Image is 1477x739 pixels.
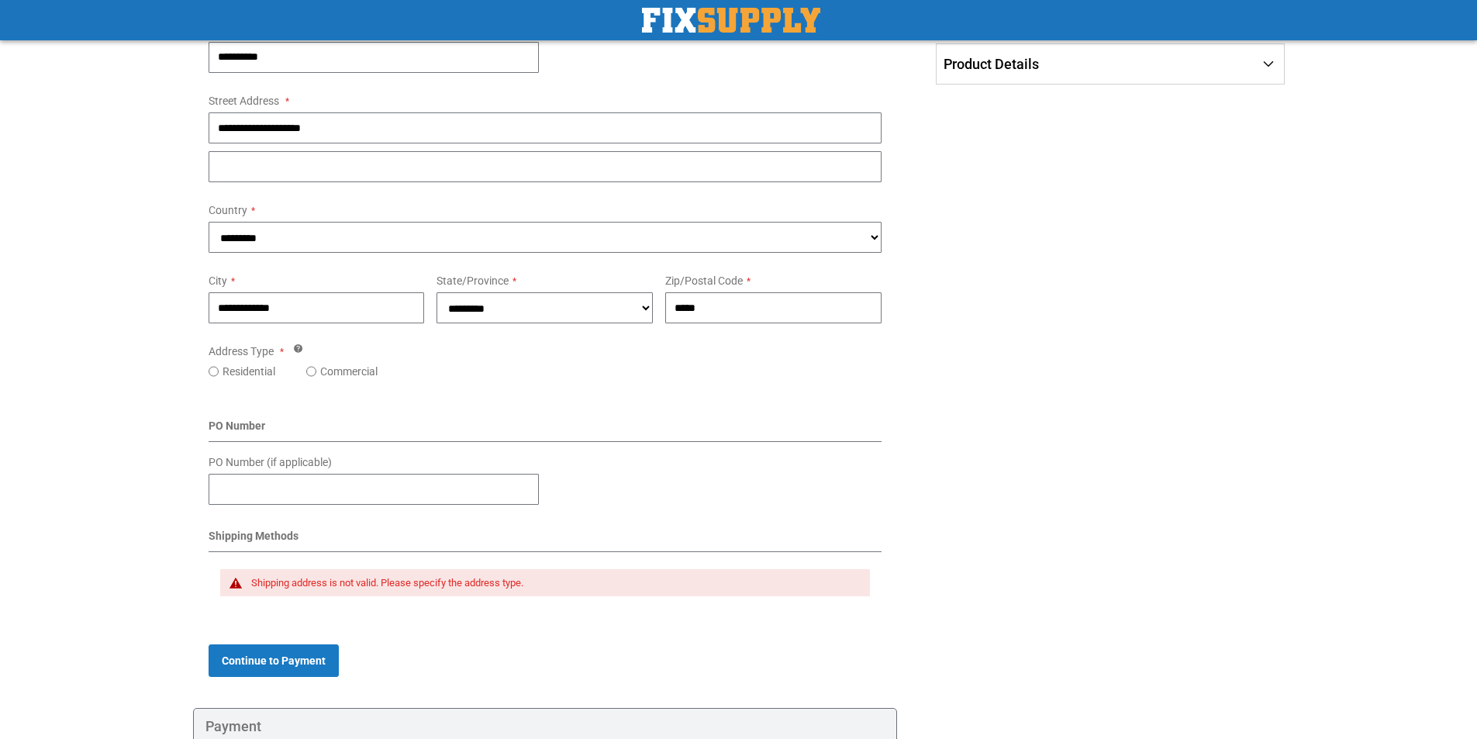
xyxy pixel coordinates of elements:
[642,8,820,33] a: store logo
[320,364,378,379] label: Commercial
[209,644,339,677] button: Continue to Payment
[251,577,855,589] div: Shipping address is not valid. Please specify the address type.
[209,95,279,107] span: Street Address
[437,275,509,287] span: State/Province
[209,275,227,287] span: City
[209,418,882,442] div: PO Number
[209,456,332,468] span: PO Number (if applicable)
[209,528,882,552] div: Shipping Methods
[642,8,820,33] img: Fix Industrial Supply
[223,364,275,379] label: Residential
[209,345,274,357] span: Address Type
[665,275,743,287] span: Zip/Postal Code
[209,204,247,216] span: Country
[944,56,1039,72] span: Product Details
[222,654,326,667] span: Continue to Payment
